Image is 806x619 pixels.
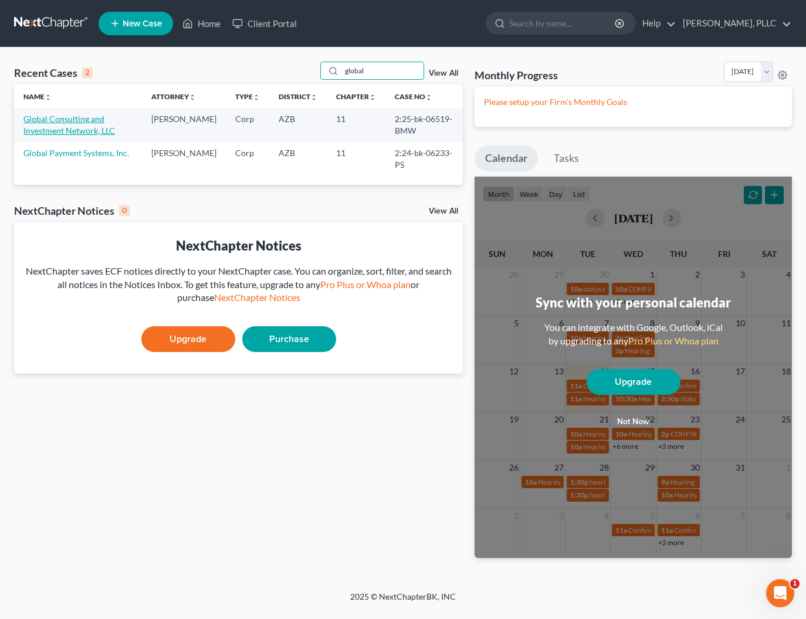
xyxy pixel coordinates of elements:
td: [PERSON_NAME] [142,142,226,175]
td: 11 [327,142,385,175]
a: Typeunfold_more [235,92,260,101]
input: Search by name... [341,62,424,79]
i: unfold_more [253,94,260,101]
td: 2:24-bk-06233-PS [385,142,463,175]
a: Global Payment Systems, Inc. [23,148,129,158]
a: Home [177,13,226,34]
a: Pro Plus or Whoa plan [320,279,411,290]
td: AZB [269,108,327,141]
td: [PERSON_NAME] [142,108,226,141]
div: NextChapter Notices [23,236,453,255]
i: unfold_more [45,94,52,101]
input: Search by name... [509,12,617,34]
td: Corp [226,142,269,175]
a: Help [636,13,676,34]
a: Global Consulting and Investment Network, LLC [23,114,115,136]
iframe: Intercom live chat [766,579,794,607]
div: Sync with your personal calendar [536,293,731,312]
a: NextChapter Notices [214,292,300,303]
div: NextChapter Notices [14,204,130,218]
i: unfold_more [425,94,432,101]
a: Client Portal [226,13,303,34]
span: New Case [123,19,162,28]
a: Chapterunfold_more [336,92,376,101]
div: 0 [119,205,130,216]
i: unfold_more [310,94,317,101]
a: Tasks [543,146,590,171]
a: Upgrade [587,369,680,395]
td: 11 [327,108,385,141]
p: Please setup your Firm's Monthly Goals [484,96,783,108]
a: Nameunfold_more [23,92,52,101]
a: Upgrade [141,326,235,352]
div: You can integrate with Google, Outlook, iCal by upgrading to any [540,321,727,348]
div: 2025 © NextChapterBK, INC [69,591,737,612]
div: NextChapter saves ECF notices directly to your NextChapter case. You can organize, sort, filter, ... [23,265,453,305]
div: 2 [82,67,93,78]
a: View All [429,207,458,215]
td: Corp [226,108,269,141]
a: Purchase [242,326,336,352]
h3: Monthly Progress [475,68,558,82]
span: 1 [790,579,800,588]
a: View All [429,69,458,77]
i: unfold_more [369,94,376,101]
a: Case Nounfold_more [395,92,432,101]
div: Recent Cases [14,66,93,80]
button: Not now [587,410,680,434]
a: Attorneyunfold_more [151,92,196,101]
a: Districtunfold_more [279,92,317,101]
a: Calendar [475,146,538,171]
td: 2:25-bk-06519-BMW [385,108,463,141]
a: [PERSON_NAME], PLLC [677,13,791,34]
td: AZB [269,142,327,175]
a: Pro Plus or Whoa plan [628,335,719,346]
i: unfold_more [189,94,196,101]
